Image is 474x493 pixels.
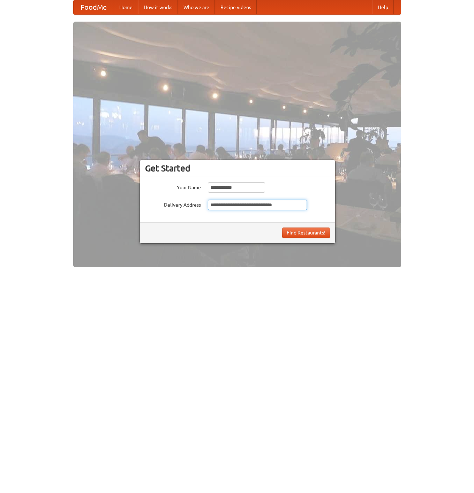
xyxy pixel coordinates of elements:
a: Who we are [178,0,215,14]
button: Find Restaurants! [282,228,330,238]
a: Home [114,0,138,14]
h3: Get Started [145,163,330,174]
label: Delivery Address [145,200,201,208]
a: Recipe videos [215,0,257,14]
a: Help [372,0,394,14]
a: How it works [138,0,178,14]
label: Your Name [145,182,201,191]
a: FoodMe [74,0,114,14]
